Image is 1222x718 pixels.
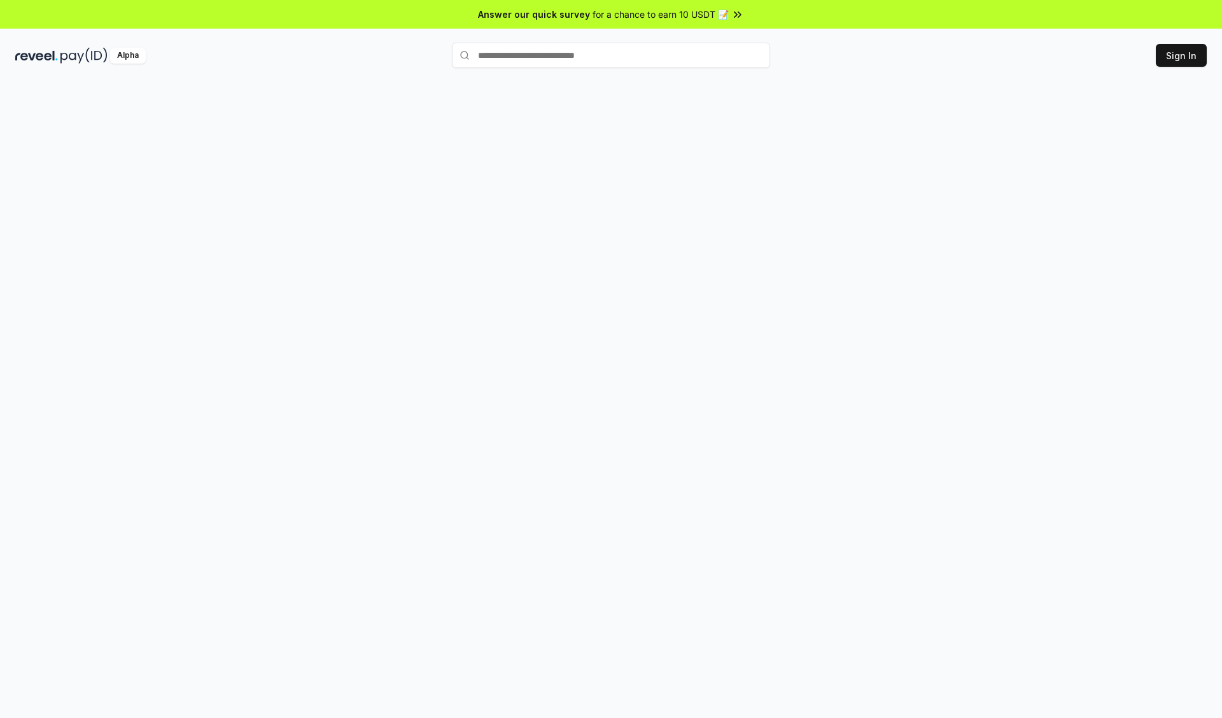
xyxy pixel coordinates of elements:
img: reveel_dark [15,48,58,64]
span: Answer our quick survey [478,8,590,21]
span: for a chance to earn 10 USDT 📝 [593,8,729,21]
div: Alpha [110,48,146,64]
img: pay_id [60,48,108,64]
button: Sign In [1156,44,1207,67]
